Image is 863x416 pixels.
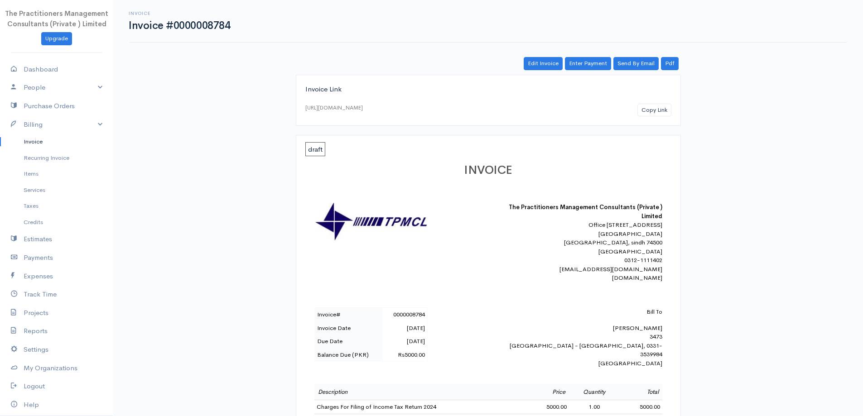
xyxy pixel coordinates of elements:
[5,9,108,28] span: The Practitioners Management Consultants (Private ) Limited
[637,104,671,117] button: Copy Link
[305,84,671,95] div: Invoice Link
[619,384,662,400] td: Total
[305,142,325,156] span: draft
[314,164,662,177] h1: INVOICE
[619,400,662,414] td: 5000.00
[314,400,527,414] td: Charges For Filing of Income Tax Return 2024
[526,384,569,400] td: Price
[383,335,427,348] td: [DATE]
[383,321,427,335] td: [DATE]
[504,220,662,282] div: Office [STREET_ADDRESS] [GEOGRAPHIC_DATA] [GEOGRAPHIC_DATA], sindh 74500 [GEOGRAPHIC_DATA] 0312-1...
[314,203,428,241] img: logo-30862.jpg
[314,335,383,348] td: Due Date
[526,400,569,414] td: 5000.00
[509,203,662,220] b: The Practitioners Management Consultants (Private ) Limited
[305,104,363,112] div: [URL][DOMAIN_NAME]
[661,57,679,70] a: Pdf
[129,11,230,16] h6: Invoice
[613,57,659,70] a: Send By Email
[504,307,662,316] p: Bill To
[504,307,662,368] div: [PERSON_NAME] 3473 [GEOGRAPHIC_DATA] - [GEOGRAPHIC_DATA], 0331-3539984 [GEOGRAPHIC_DATA]
[314,384,527,400] td: Description
[524,57,563,70] a: Edit Invoice
[383,308,427,321] td: 0000008784
[314,348,383,362] td: Balance Due (PKR)
[383,348,427,362] td: Rs5000.00
[314,308,383,321] td: Invoice#
[41,32,72,45] a: Upgrade
[565,57,611,70] a: Enter Payment
[129,20,230,31] h1: Invoice #0000008784
[569,384,619,400] td: Quantity
[569,400,619,414] td: 1.00
[314,321,383,335] td: Invoice Date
